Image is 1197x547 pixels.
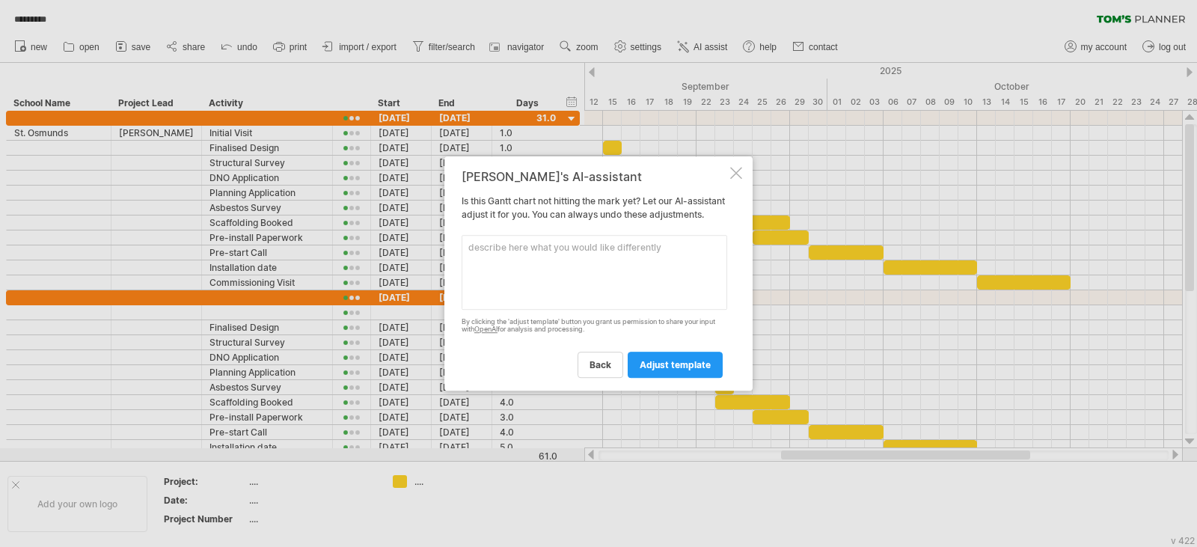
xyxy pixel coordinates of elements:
div: By clicking the 'adjust template' button you grant us permission to share your input with for ana... [462,318,727,334]
span: adjust template [640,359,711,370]
a: OpenAI [474,326,498,334]
div: [PERSON_NAME]'s AI-assistant [462,170,727,183]
span: back [590,359,611,370]
div: Is this Gantt chart not hitting the mark yet? Let our AI-assistant adjust it for you. You can alw... [462,170,727,378]
a: back [578,352,623,378]
a: adjust template [628,352,723,378]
